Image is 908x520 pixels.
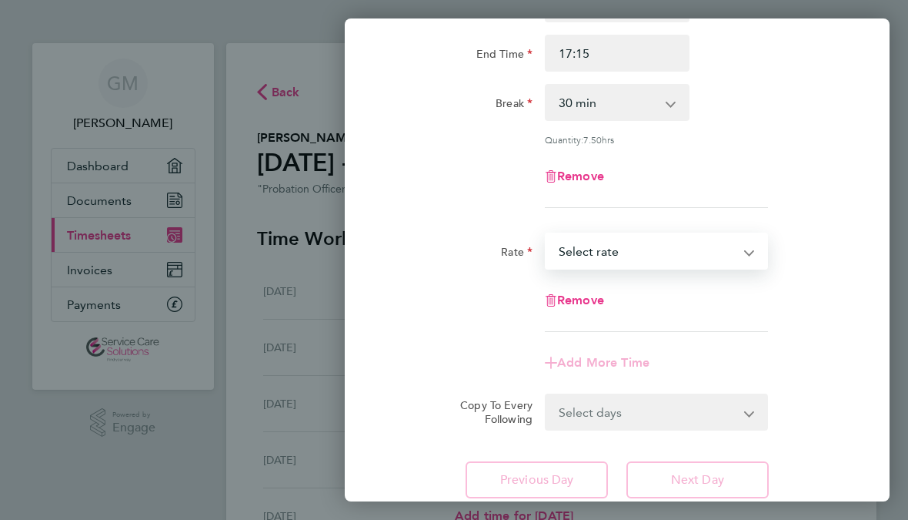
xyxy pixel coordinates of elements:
[545,170,604,183] button: Remove
[545,133,768,146] div: Quantity: hrs
[427,398,532,426] label: Copy To Every Following
[557,169,604,183] span: Remove
[583,133,602,146] span: 7.50
[545,294,604,307] button: Remove
[476,47,532,65] label: End Time
[501,245,532,263] label: Rate
[557,293,604,307] span: Remove
[496,96,532,115] label: Break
